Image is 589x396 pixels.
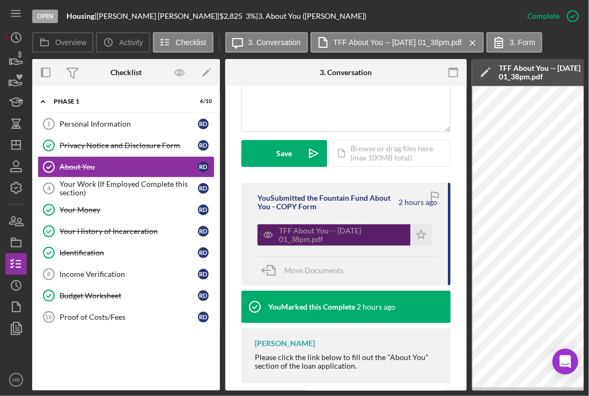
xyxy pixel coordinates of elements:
[12,377,20,383] text: MB
[5,369,27,391] button: MB
[198,290,209,301] div: R D
[38,263,215,285] a: 8Income VerificationRD
[47,121,50,127] tspan: 1
[60,141,198,150] div: Privacy Notice and Disclosure Form
[38,306,215,328] a: 10Proof of Costs/FeesRD
[277,140,292,167] div: Save
[111,68,142,77] div: Checklist
[225,32,308,53] button: 3. Conversation
[38,221,215,242] a: Your History of IncarcerationRD
[487,32,542,53] button: 3. Form
[96,32,150,53] button: Activity
[38,178,215,199] a: 4Your Work (If Employed Complete this section)RD
[97,12,219,20] div: [PERSON_NAME] [PERSON_NAME] |
[67,11,94,20] b: Housing
[198,312,209,322] div: R D
[257,194,397,211] div: You Submitted the Fountain Fund About You - COPY Form
[198,204,209,215] div: R D
[279,226,405,244] div: TFF About You -- [DATE] 01_38pm.pdf
[246,12,256,20] div: 3 %
[38,242,215,263] a: IdentificationRD
[47,271,50,277] tspan: 8
[510,38,535,47] label: 3. Form
[399,198,437,207] time: 2025-09-09 17:38
[198,226,209,237] div: R D
[38,113,215,135] a: 1Personal InformationRD
[198,247,209,258] div: R D
[38,285,215,306] a: Budget WorksheetRD
[60,163,198,171] div: About You
[311,32,484,53] button: TFF About You -- [DATE] 01_38pm.pdf
[219,11,242,20] span: $2,825
[193,98,212,105] div: 6 / 10
[284,266,343,275] span: Move Documents
[38,135,215,156] a: Privacy Notice and Disclosure FormRD
[553,349,578,375] div: Open Intercom Messenger
[45,314,51,320] tspan: 10
[55,38,86,47] label: Overview
[320,68,372,77] div: 3. Conversation
[38,156,215,178] a: About YouRD
[268,303,355,311] div: You Marked this Complete
[527,5,559,27] div: Complete
[198,183,209,194] div: R D
[241,140,327,167] button: Save
[198,162,209,172] div: R D
[357,303,395,311] time: 2025-09-09 17:38
[176,38,207,47] label: Checklist
[54,98,185,105] div: Phase 1
[60,248,198,257] div: Identification
[257,224,432,246] button: TFF About You -- [DATE] 01_38pm.pdf
[255,353,440,370] div: Please click the link below to fill out the "About You" section of the loan application.
[198,119,209,129] div: R D
[60,313,198,321] div: Proof of Costs/Fees
[248,38,301,47] label: 3. Conversation
[60,120,198,128] div: Personal Information
[256,12,366,20] div: | 3. About You ([PERSON_NAME])
[60,206,198,214] div: Your Money
[67,12,97,20] div: |
[60,227,198,236] div: Your History of Incarceration
[198,269,209,280] div: R D
[60,270,198,278] div: Income Verification
[257,257,354,284] button: Move Documents
[60,291,198,300] div: Budget Worksheet
[198,140,209,151] div: R D
[32,32,93,53] button: Overview
[38,199,215,221] a: Your MoneyRD
[60,180,198,197] div: Your Work (If Employed Complete this section)
[517,5,584,27] button: Complete
[119,38,143,47] label: Activity
[153,32,213,53] button: Checklist
[32,10,58,23] div: Open
[255,339,315,348] div: [PERSON_NAME]
[334,38,462,47] label: TFF About You -- [DATE] 01_38pm.pdf
[47,185,51,192] tspan: 4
